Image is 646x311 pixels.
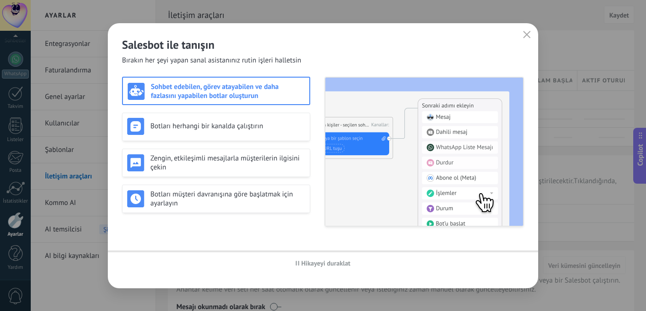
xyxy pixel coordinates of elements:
[150,154,305,172] h3: Zengin, etkileşimli mesajlarla müşterilerin ilgisini çekin
[122,37,524,52] h2: Salesbot ile tanışın
[151,82,305,100] h3: Sohbet edebilen, görev atayabilen ve daha fazlasını yapabilen botlar oluşturun
[291,256,355,270] button: Hikayeyi duraklat
[122,56,301,65] span: Bırakın her şeyi yapan sanal asistanınız rutin işleri halletsin
[301,260,350,267] span: Hikayeyi duraklat
[150,190,305,208] h3: Botları müşteri davranışına göre başlatmak için ayarlayın
[150,122,305,131] h3: Botları herhangi bir kanalda çalıştırın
